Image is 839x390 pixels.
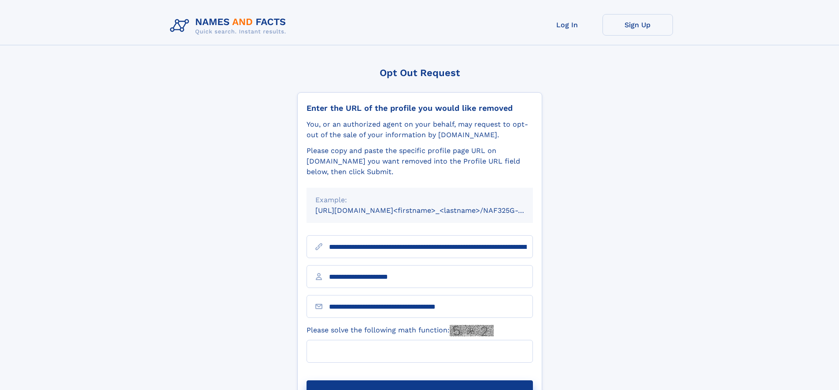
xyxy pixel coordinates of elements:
a: Log In [532,14,602,36]
div: You, or an authorized agent on your behalf, may request to opt-out of the sale of your informatio... [307,119,533,140]
div: Please copy and paste the specific profile page URL on [DOMAIN_NAME] you want removed into the Pr... [307,146,533,177]
div: Enter the URL of the profile you would like removed [307,103,533,113]
div: Opt Out Request [297,67,542,78]
label: Please solve the following math function: [307,325,494,336]
img: Logo Names and Facts [166,14,293,38]
small: [URL][DOMAIN_NAME]<firstname>_<lastname>/NAF325G-xxxxxxxx [315,206,550,215]
a: Sign Up [602,14,673,36]
div: Example: [315,195,524,205]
